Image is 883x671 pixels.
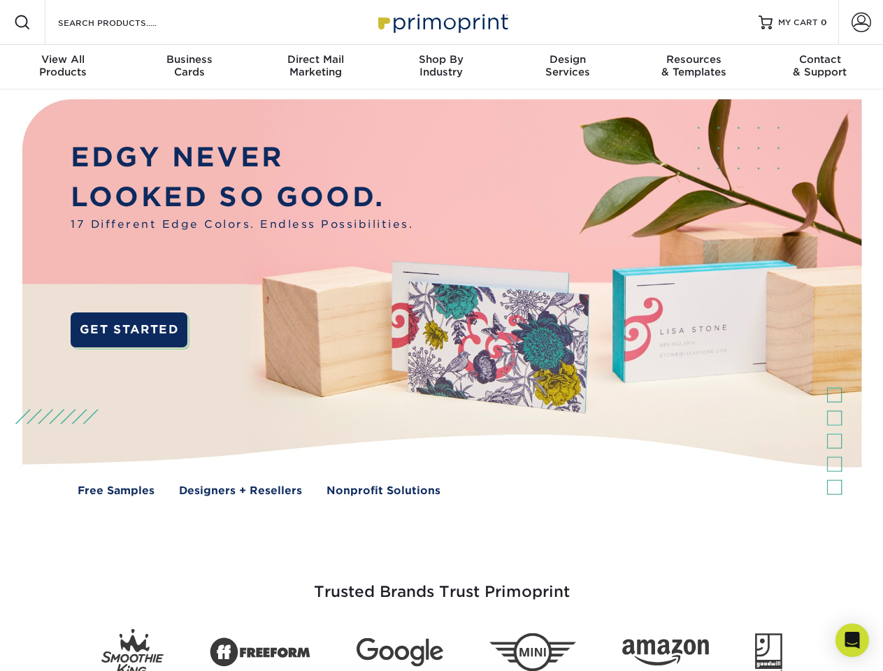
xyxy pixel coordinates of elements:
div: Marketing [252,53,378,78]
span: Business [126,53,252,66]
a: Free Samples [78,483,155,499]
h3: Trusted Brands Trust Primoprint [33,549,851,618]
a: Direct MailMarketing [252,45,378,89]
div: Cards [126,53,252,78]
input: SEARCH PRODUCTS..... [57,14,193,31]
img: Goodwill [755,633,782,671]
a: Contact& Support [757,45,883,89]
div: Services [505,53,631,78]
p: LOOKED SO GOOD. [71,178,413,217]
div: & Support [757,53,883,78]
div: & Templates [631,53,756,78]
span: Contact [757,53,883,66]
a: DesignServices [505,45,631,89]
span: Shop By [378,53,504,66]
span: Design [505,53,631,66]
a: GET STARTED [71,312,187,347]
span: Resources [631,53,756,66]
p: EDGY NEVER [71,138,413,178]
a: BusinessCards [126,45,252,89]
span: Direct Mail [252,53,378,66]
span: MY CART [778,17,818,29]
img: Primoprint [372,7,512,37]
a: Shop ByIndustry [378,45,504,89]
a: Resources& Templates [631,45,756,89]
span: 17 Different Edge Colors. Endless Possibilities. [71,217,413,233]
div: Industry [378,53,504,78]
img: Amazon [622,640,709,666]
a: Nonprofit Solutions [326,483,440,499]
div: Open Intercom Messenger [835,623,869,657]
iframe: Google Customer Reviews [3,628,119,666]
a: Designers + Resellers [179,483,302,499]
img: Google [357,638,443,667]
span: 0 [821,17,827,27]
